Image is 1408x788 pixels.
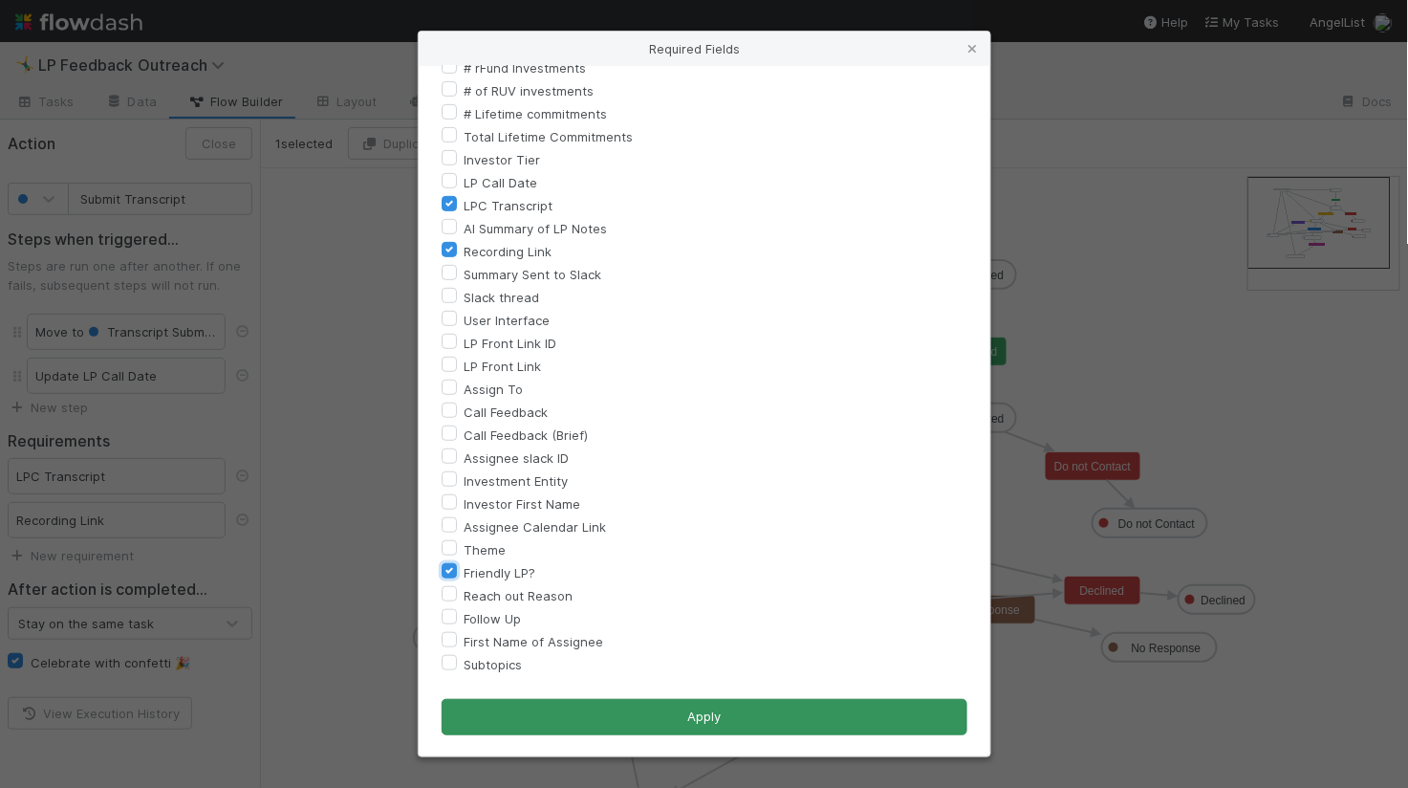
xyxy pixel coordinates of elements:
label: Call Feedback [465,401,549,424]
label: Subtopics [465,653,523,676]
label: LP Call Date [465,171,538,194]
label: LPC Transcript [465,194,553,217]
label: AI Summary of LP Notes [465,217,608,240]
label: Friendly LP? [465,561,536,584]
label: Follow Up [465,607,522,630]
label: Summary Sent to Slack [465,263,602,286]
label: LP Front Link [465,355,542,378]
label: Investment Entity [465,470,569,492]
label: # Lifetime commitments [465,102,608,125]
label: LP Front Link ID [465,332,557,355]
label: Reach out Reason [465,584,574,607]
div: Required Fields [419,32,990,66]
label: First Name of Assignee [465,630,604,653]
label: Slack thread [465,286,540,309]
label: Assignee Calendar Link [465,515,607,538]
label: Recording Link [465,240,552,263]
button: Apply [442,699,967,735]
label: Assignee slack ID [465,447,570,470]
label: Call Feedback (Brief) [465,424,589,447]
label: Investor Tier [465,148,541,171]
label: Total Lifetime Commitments [465,125,634,148]
label: # rFund Investments [465,56,587,79]
label: User Interface [465,309,551,332]
label: # of RUV investments [465,79,595,102]
label: Investor First Name [465,492,581,515]
label: Theme [465,538,507,561]
label: Assign To [465,378,524,401]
